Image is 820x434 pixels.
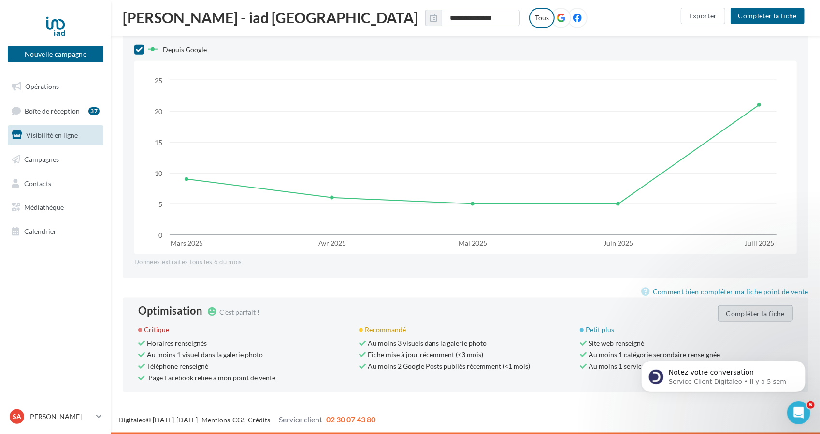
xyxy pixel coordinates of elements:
[138,325,351,334] div: Critique
[138,339,207,347] span: Horaires renseignés
[26,131,78,139] span: Visibilité en ligne
[134,258,797,267] div: Données extraites tous les 6 du mois
[580,350,720,359] span: Au moins 1 catégorie secondaire renseignée
[6,101,105,121] a: Boîte de réception37
[25,82,59,90] span: Opérations
[580,325,793,334] div: Petit plus
[6,149,105,170] a: Campagnes
[8,407,103,426] a: SA [PERSON_NAME]
[155,138,162,146] text: 15
[155,107,162,116] text: 20
[359,325,572,334] div: Recommandé
[24,227,57,235] span: Calendrier
[219,308,259,316] span: C'est parfait !
[359,339,487,347] span: Au moins 3 visuels dans la galerie photo
[731,8,805,24] button: Compléter la fiche
[6,197,105,217] a: Médiathèque
[6,76,105,97] a: Opérations
[681,8,725,24] button: Exporter
[359,362,530,370] span: Au moins 2 Google Posts publiés récemment (<1 mois)
[727,11,808,19] a: Compléter la fiche
[787,401,810,424] iframe: Intercom live chat
[155,76,162,85] text: 25
[359,350,483,359] span: Fiche mise à jour récemment (<3 mois)
[6,125,105,145] a: Visibilité en ligne
[6,221,105,242] a: Calendrier
[158,200,162,208] text: 5
[171,239,203,247] text: Mars 2025
[807,401,815,409] span: 5
[158,231,162,239] text: 0
[25,106,80,115] span: Boîte de réception
[24,155,59,163] span: Campagnes
[232,416,245,424] a: CGS
[24,179,51,187] span: Contacts
[163,45,207,54] span: Depuis Google
[24,203,64,211] span: Médiathèque
[138,362,208,370] span: Téléphone renseigné
[279,415,322,424] span: Service client
[745,239,774,247] text: Juill 2025
[201,416,230,424] a: Mentions
[604,239,633,247] text: Juin 2025
[326,415,375,424] span: 02 30 07 43 80
[148,374,275,382] a: Page Facebook reliée à mon point de vente
[118,416,146,424] a: Digitaleo
[13,412,21,421] span: SA
[318,239,346,247] text: Avr 2025
[641,286,808,298] a: Comment bien compléter ma fiche point de vente
[459,239,487,247] text: Mai 2025
[155,169,162,177] text: 10
[123,10,418,25] span: [PERSON_NAME] - iad [GEOGRAPHIC_DATA]
[88,107,100,115] div: 37
[580,362,702,370] span: Au moins 1 service proposé renseigné
[248,416,270,424] a: Crédits
[580,339,644,347] span: Site web renseigné
[138,305,202,316] div: Optimisation
[28,412,92,421] p: [PERSON_NAME]
[138,350,263,359] span: Au moins 1 visuel dans la galerie photo
[118,416,375,424] span: © [DATE]-[DATE] - - -
[6,174,105,194] a: Contacts
[627,340,820,408] iframe: Intercom notifications message
[8,46,103,62] button: Nouvelle campagne
[529,8,555,28] label: Tous
[718,305,793,322] button: Compléter la fiche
